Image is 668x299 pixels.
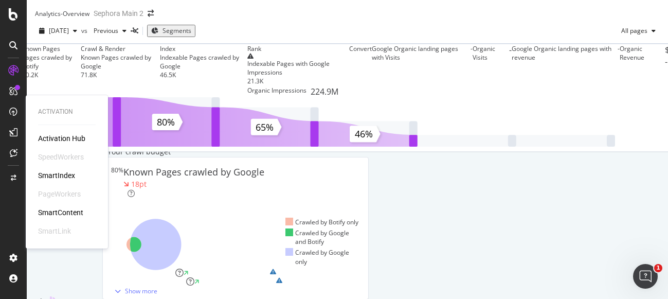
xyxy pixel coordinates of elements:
[107,147,171,157] div: Your crawl budget
[256,121,274,133] text: 65%
[22,44,60,53] div: Known Pages
[276,277,336,286] div: warning label
[35,23,81,39] button: [DATE]
[107,277,364,286] a: Rendering Performance0%Pages Rendered Fastwarning label
[94,8,143,19] div: Sephora Main 2
[160,71,247,79] div: 46.5K
[512,44,618,62] div: Google Organic landing pages with revenue
[38,108,96,116] div: Activation
[509,44,512,97] div: -
[471,44,473,97] div: -
[22,71,81,79] div: 90.2K
[372,44,471,62] div: Google Organic landing pages with Visits
[285,248,360,266] div: Crawled by Google only
[35,9,89,18] div: Analytics - Overview
[157,116,175,128] text: 80%
[38,226,71,236] div: SmartLink
[147,25,195,37] button: Segments
[473,44,505,97] div: Organic Visits
[620,44,661,97] div: Organic Revenue
[163,26,191,35] span: Segments
[107,286,160,296] button: Show more
[123,166,264,179] div: Known Pages crawled by Google
[107,269,364,277] a: Bot Discovery Time0%Pages Crawled Quicklywarning label
[160,44,175,53] div: Index
[38,207,83,218] a: SmartContent
[131,179,147,189] div: 18pt
[633,264,658,289] iframe: Intercom live chat
[22,53,81,71] div: Pages crawled by Botify
[38,189,81,199] div: PageWorkers
[247,59,350,77] div: Indexable Pages with Google Impressions
[49,26,69,35] span: 2025 Sep. 5th
[38,170,75,181] a: SmartIndex
[247,86,306,98] div: Organic Impressions
[111,166,123,198] div: 80%
[81,71,160,79] div: 71.8K
[355,128,373,140] text: 46%
[618,44,620,97] div: -
[247,77,350,85] div: 21.3K
[125,287,157,295] div: Show more
[81,53,160,71] div: Known Pages crawled by Google
[285,218,359,226] div: Crawled by Botify only
[270,269,330,277] div: warning label
[81,44,125,53] div: Crawl & Render
[247,44,261,53] div: Rank
[617,23,660,39] button: All pages
[617,26,647,35] span: All pages
[38,152,84,162] div: SpeedWorkers
[38,133,85,144] a: Activation Hub
[81,26,89,35] span: vs
[654,264,662,272] span: 1
[160,53,247,71] div: Indexable Pages crawled by Google
[285,228,360,246] div: Crawled by Google and Botify
[349,44,372,53] div: Convert
[89,26,118,35] span: Previous
[89,23,131,39] button: Previous
[148,10,154,17] div: arrow-right-arrow-left
[311,86,338,98] div: 224.9M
